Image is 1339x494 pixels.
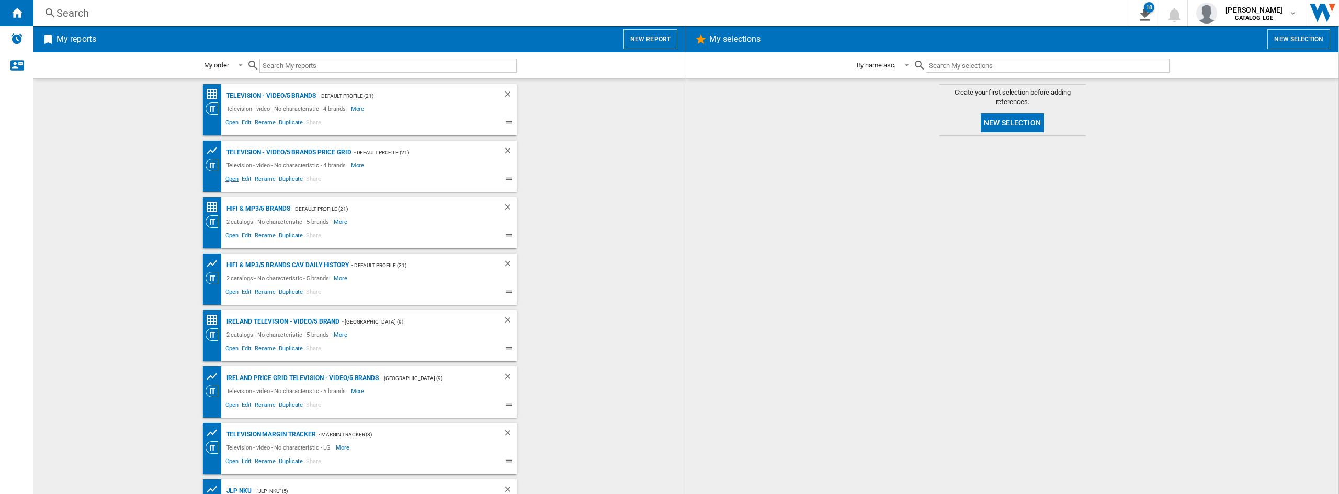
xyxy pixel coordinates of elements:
div: - Default profile (21) [351,146,482,159]
div: Hifi & mp3/5 brands [224,202,290,215]
span: Rename [253,231,277,243]
b: CATALOG LGE [1235,15,1273,21]
div: Product prices grid [206,144,224,157]
div: 2 catalogs - No characteristic - 5 brands [224,272,334,284]
div: Delete [503,428,517,441]
div: Television - video - No characteristic - 4 brands [224,159,351,171]
div: - Default profile (21) [290,202,482,215]
div: Category View [206,441,224,454]
span: Rename [253,287,277,300]
span: Open [224,287,241,300]
div: Television - video - No characteristic - 5 brands [224,385,351,397]
span: Edit [240,231,253,243]
span: Rename [253,456,277,469]
div: Delete [503,202,517,215]
div: Television - video/5 brands price grid [224,146,351,159]
div: IRELAND Television - video/5 brand [224,315,340,328]
span: Duplicate [277,118,304,130]
span: Open [224,343,241,356]
span: Open [224,400,241,412]
div: Television - video/5 brands [224,89,316,102]
span: More [334,328,349,341]
div: Search [56,6,1100,20]
span: More [336,441,351,454]
div: - [GEOGRAPHIC_DATA] (9) [379,372,482,385]
span: Duplicate [277,231,304,243]
input: Search My selections [926,59,1169,73]
span: Share [304,400,323,412]
div: Category View [206,102,224,115]
div: Category View [206,159,224,171]
button: New selection [1267,29,1330,49]
span: Edit [240,118,253,130]
div: 2 catalogs - No characteristic - 5 brands [224,328,334,341]
div: - Default profile (21) [349,259,482,272]
div: IRELAND Price grid Television - video/5 brands [224,372,379,385]
span: More [351,102,366,115]
div: Price Matrix [206,314,224,327]
span: Open [224,174,241,187]
div: Delete [503,372,517,385]
span: Share [304,343,323,356]
div: Category View [206,272,224,284]
h2: My reports [54,29,98,49]
span: Rename [253,400,277,412]
span: Rename [253,174,277,187]
span: Edit [240,456,253,469]
div: Product prices grid [206,370,224,383]
span: Duplicate [277,287,304,300]
div: Category View [206,385,224,397]
span: Duplicate [277,456,304,469]
span: Edit [240,174,253,187]
span: Open [224,118,241,130]
span: Duplicate [277,343,304,356]
div: Television margin tracker [224,428,316,441]
span: Share [304,118,323,130]
img: alerts-logo.svg [10,32,23,45]
div: - Default profile (21) [316,89,482,102]
div: Price Matrix [206,201,224,214]
img: profile.jpg [1196,3,1217,24]
span: Create your first selection before adding references. [939,88,1086,107]
div: Delete [503,315,517,328]
div: Product prices grid [206,427,224,440]
span: Duplicate [277,174,304,187]
span: More [351,385,366,397]
div: Hifi & mp3/5 brands CAV Daily History [224,259,349,272]
div: Price Matrix [206,88,224,101]
span: Edit [240,343,253,356]
span: More [334,272,349,284]
span: Edit [240,400,253,412]
div: By name asc. [857,61,896,69]
span: More [334,215,349,228]
span: Open [224,231,241,243]
div: Delete [503,259,517,272]
div: 18 [1144,2,1154,13]
div: Product prices grid [206,257,224,270]
span: Rename [253,118,277,130]
span: Share [304,174,323,187]
span: Open [224,456,241,469]
div: 2 catalogs - No characteristic - 5 brands [224,215,334,228]
span: Rename [253,343,277,356]
span: More [351,159,366,171]
span: Edit [240,287,253,300]
div: My order [204,61,229,69]
div: Delete [503,89,517,102]
div: Delete [503,146,517,159]
div: - [GEOGRAPHIC_DATA] (9) [339,315,482,328]
span: Share [304,456,323,469]
span: Share [304,287,323,300]
div: Category View [206,328,224,341]
div: Television - video - No characteristic - LG [224,441,336,454]
button: New report [623,29,677,49]
span: Duplicate [277,400,304,412]
h2: My selections [707,29,763,49]
button: New selection [981,113,1044,132]
span: [PERSON_NAME] [1225,5,1283,15]
div: - margin tracker (8) [316,428,482,441]
div: Category View [206,215,224,228]
span: Share [304,231,323,243]
div: Television - video - No characteristic - 4 brands [224,102,351,115]
input: Search My reports [259,59,517,73]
